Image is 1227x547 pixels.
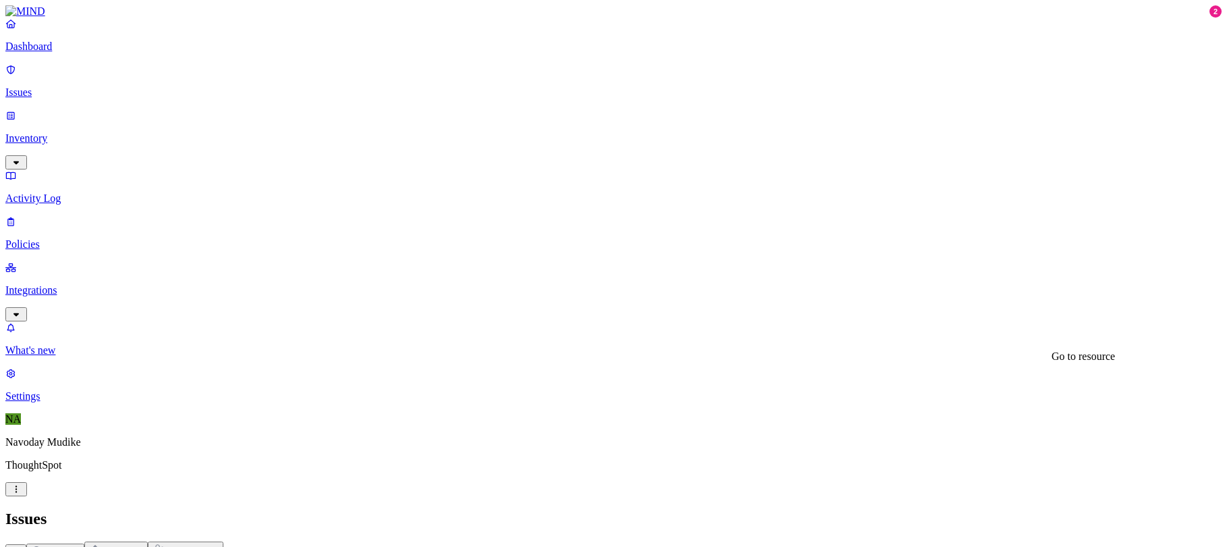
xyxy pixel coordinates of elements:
span: NA [5,413,21,425]
h2: Issues [5,510,1222,528]
p: What's new [5,344,1222,357]
p: Activity Log [5,192,1222,205]
p: Integrations [5,284,1222,296]
p: Policies [5,238,1222,251]
div: 2 [1209,5,1222,18]
p: Issues [5,86,1222,99]
p: Settings [5,390,1222,402]
p: Navoday Mudike [5,436,1222,448]
div: Go to resource [1052,350,1115,363]
img: MIND [5,5,45,18]
p: Dashboard [5,41,1222,53]
p: Inventory [5,132,1222,145]
p: ThoughtSpot [5,459,1222,471]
